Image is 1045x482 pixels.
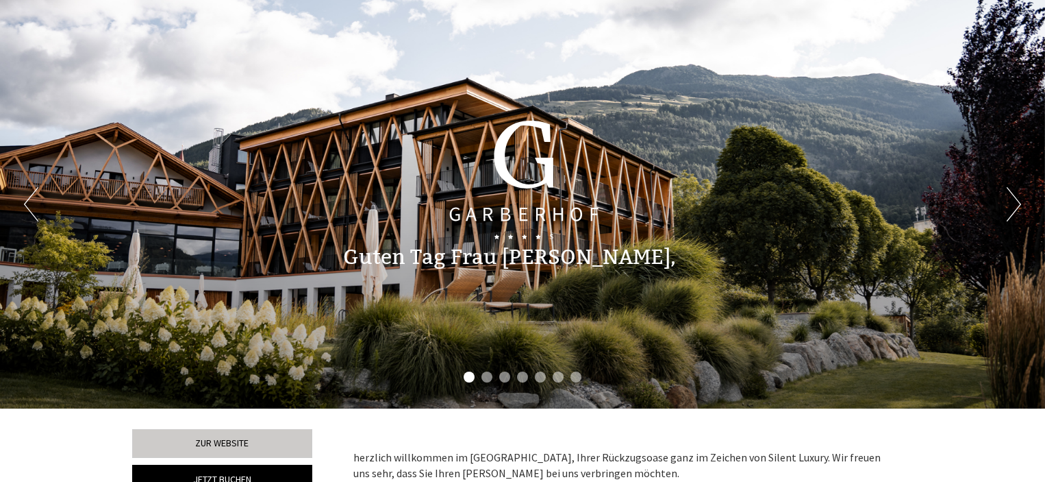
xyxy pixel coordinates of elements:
h1: Guten Tag Frau [PERSON_NAME], [343,246,676,269]
a: Zur Website [132,429,312,458]
button: Previous [24,187,38,221]
button: Next [1007,187,1021,221]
